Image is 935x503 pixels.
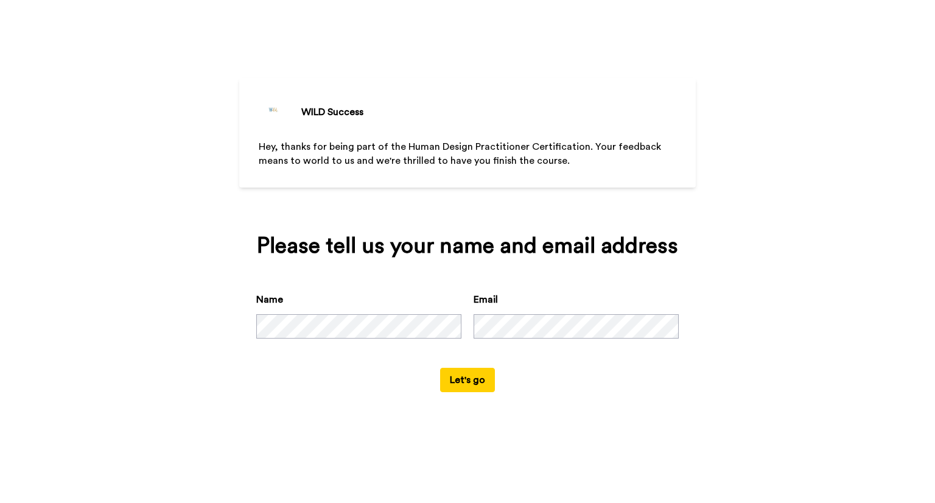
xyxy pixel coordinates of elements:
[259,142,664,166] span: Hey, thanks for being part of the Human Design Practitioner Certification. Your feedback means to...
[256,234,679,258] div: Please tell us your name and email address
[474,292,498,307] label: Email
[440,368,495,392] button: Let's go
[256,292,283,307] label: Name
[301,105,363,119] div: WILD Success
